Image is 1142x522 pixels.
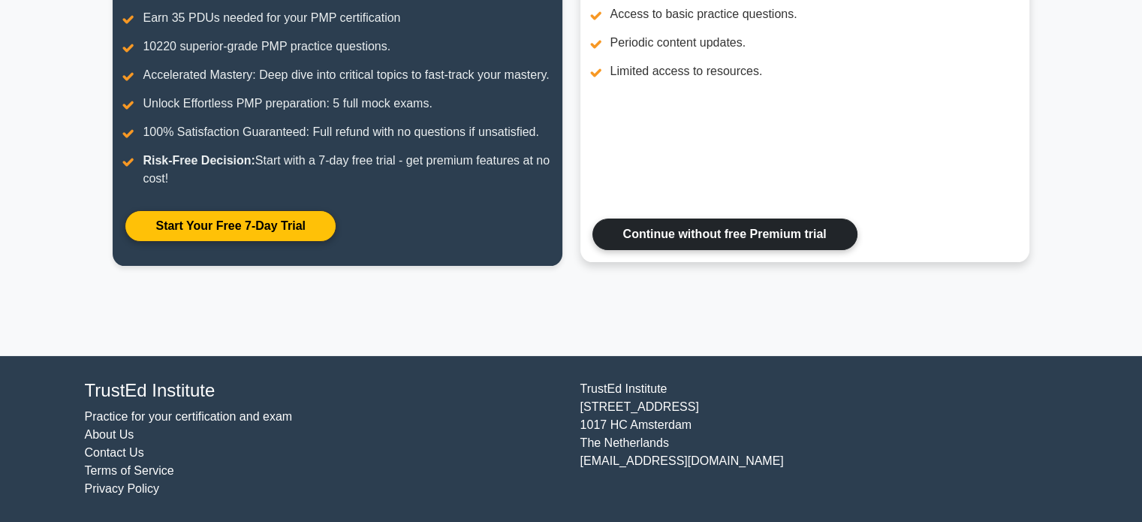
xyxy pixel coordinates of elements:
[85,380,562,402] h4: TrustEd Institute
[85,482,160,495] a: Privacy Policy
[85,464,174,477] a: Terms of Service
[85,428,134,441] a: About Us
[85,446,144,459] a: Contact Us
[85,410,293,423] a: Practice for your certification and exam
[571,380,1067,498] div: TrustEd Institute [STREET_ADDRESS] 1017 HC Amsterdam The Netherlands [EMAIL_ADDRESS][DOMAIN_NAME]
[125,210,336,242] a: Start Your Free 7-Day Trial
[592,219,857,250] a: Continue without free Premium trial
